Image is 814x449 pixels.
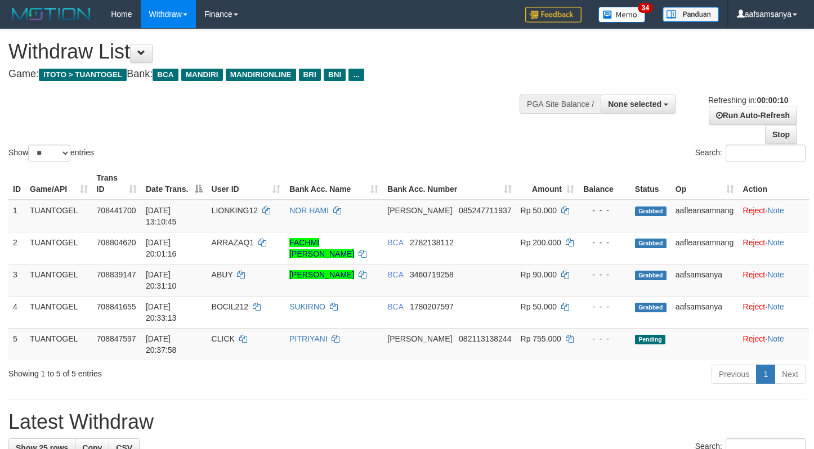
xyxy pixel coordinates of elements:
span: Pending [635,335,665,344]
span: ABUY [212,270,233,279]
td: TUANTOGEL [25,232,92,264]
span: 708804620 [97,238,136,247]
a: Previous [712,365,757,384]
a: 1 [756,365,775,384]
span: [DATE] 20:33:13 [146,302,177,322]
img: panduan.png [663,7,719,22]
span: Rp 90.000 [521,270,557,279]
span: None selected [608,100,661,109]
a: Reject [743,238,766,247]
th: ID [8,168,25,200]
span: 708839147 [97,270,136,279]
a: Note [767,238,784,247]
span: BCA [387,238,403,247]
div: - - - [583,333,626,344]
button: None selected [601,95,676,114]
span: [PERSON_NAME] [387,334,452,343]
a: Reject [743,270,766,279]
h1: Withdraw List [8,41,531,63]
label: Search: [695,145,806,161]
a: NOR HAMI [289,206,329,215]
td: · [739,296,809,328]
span: BRI [299,69,321,81]
span: 708847597 [97,334,136,343]
span: Copy 1780207597 to clipboard [410,302,454,311]
a: Next [775,365,806,384]
select: Showentries [28,145,70,161]
td: aafleansamnang [671,200,739,232]
a: Reject [743,302,766,311]
div: PGA Site Balance / [520,95,601,114]
span: ITOTO > TUANTOGEL [39,69,127,81]
span: BOCIL212 [212,302,248,311]
h1: Latest Withdraw [8,411,806,433]
div: - - - [583,237,626,248]
a: Reject [743,206,766,215]
th: Action [739,168,809,200]
span: [DATE] 20:37:58 [146,334,177,354]
td: · [739,328,809,360]
span: ARRAZAQ1 [212,238,254,247]
span: CLICK [212,334,235,343]
strong: 00:00:10 [757,96,788,105]
a: PITRIYANI [289,334,327,343]
span: Rp 200.000 [521,238,561,247]
th: Date Trans.: activate to sort column descending [141,168,207,200]
td: 5 [8,328,25,360]
a: Stop [765,125,797,144]
th: Op: activate to sort column ascending [671,168,739,200]
a: Note [767,206,784,215]
span: LIONKING12 [212,206,258,215]
td: 3 [8,264,25,296]
span: Refreshing in: [708,96,788,105]
td: · [739,200,809,232]
td: 4 [8,296,25,328]
td: TUANTOGEL [25,264,92,296]
td: aafsamsanya [671,296,739,328]
span: Copy 085247711937 to clipboard [459,206,511,215]
span: MANDIRI [181,69,223,81]
span: 708841655 [97,302,136,311]
span: Grabbed [635,271,667,280]
img: Button%20Memo.svg [598,7,646,23]
a: SUKIRNO [289,302,325,311]
th: Game/API: activate to sort column ascending [25,168,92,200]
span: BCA [387,302,403,311]
th: Balance [579,168,630,200]
a: Reject [743,334,766,343]
span: Rp 50.000 [521,206,557,215]
a: Note [767,334,784,343]
span: BCA [153,69,178,81]
td: aafsamsanya [671,264,739,296]
span: 34 [638,3,653,13]
span: [DATE] 20:01:16 [146,238,177,258]
div: - - - [583,301,626,312]
a: Run Auto-Refresh [709,106,797,125]
span: BCA [387,270,403,279]
td: TUANTOGEL [25,328,92,360]
span: [PERSON_NAME] [387,206,452,215]
img: Feedback.jpg [525,7,582,23]
td: TUANTOGEL [25,200,92,232]
a: Note [767,270,784,279]
span: Rp 755.000 [521,334,561,343]
span: Copy 3460719258 to clipboard [410,270,454,279]
span: Grabbed [635,303,667,312]
th: Bank Acc. Name: activate to sort column ascending [285,168,383,200]
span: [DATE] 20:31:10 [146,270,177,290]
span: MANDIRIONLINE [226,69,296,81]
th: Trans ID: activate to sort column ascending [92,168,141,200]
td: · [739,232,809,264]
span: Copy 082113138244 to clipboard [459,334,511,343]
span: Grabbed [635,239,667,248]
h4: Game: Bank: [8,69,531,80]
th: Amount: activate to sort column ascending [516,168,579,200]
img: MOTION_logo.png [8,6,94,23]
div: - - - [583,205,626,216]
th: Status [630,168,671,200]
div: - - - [583,269,626,280]
a: [PERSON_NAME] [289,270,354,279]
td: aafleansamnang [671,232,739,264]
span: Grabbed [635,206,667,216]
a: Note [767,302,784,311]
